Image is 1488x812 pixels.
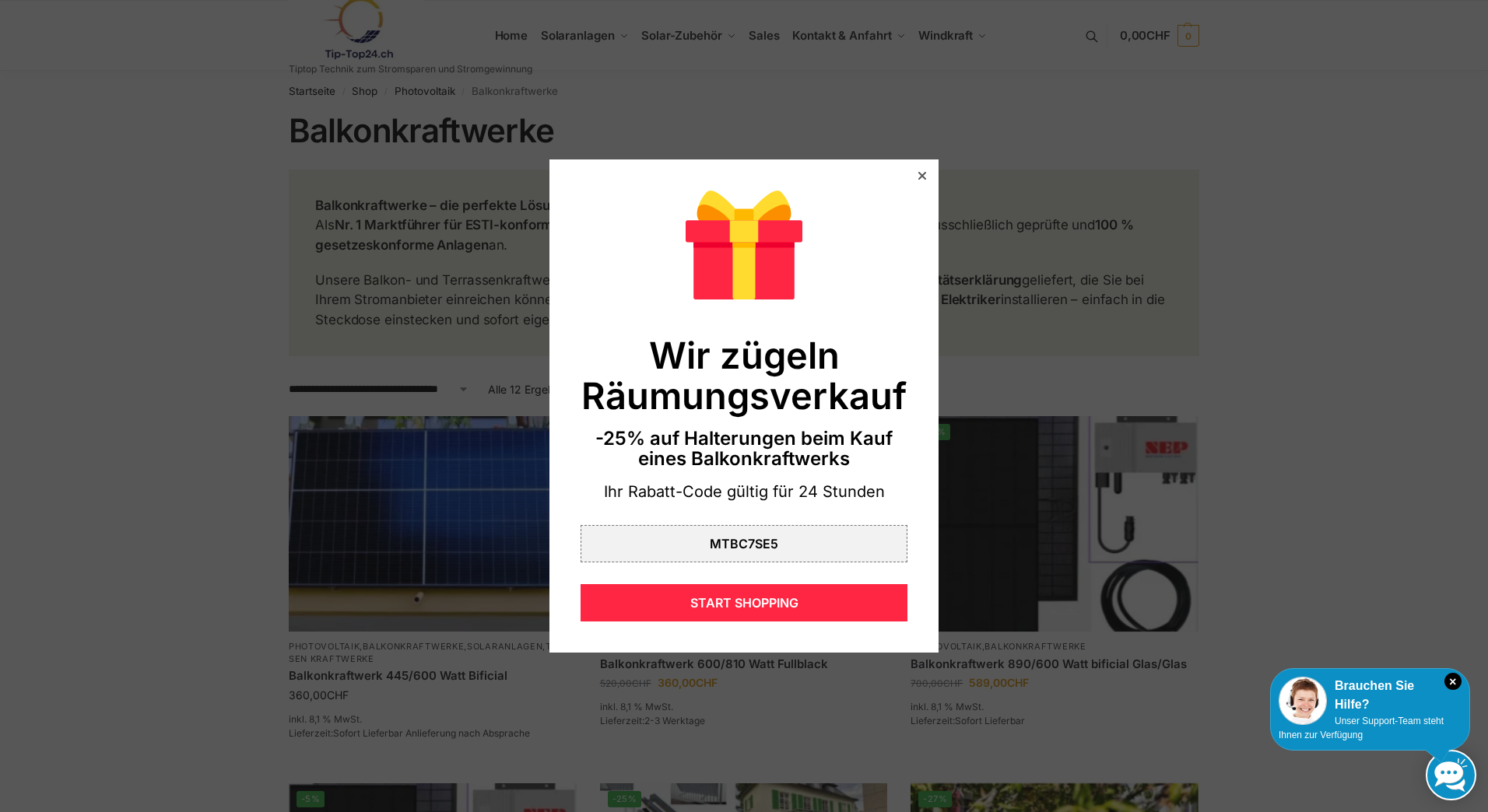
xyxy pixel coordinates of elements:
[710,537,778,550] div: MTBC7SE5
[1279,677,1327,725] img: Customer service
[1444,673,1462,690] i: Schließen
[581,481,907,503] div: Ihr Rabatt-Code gültig für 24 Stunden
[581,335,907,415] div: Wir zügeln Räumungsverkauf
[581,525,907,562] div: MTBC7SE5
[581,429,907,470] div: -25% auf Halterungen beim Kauf eines Balkonkraftwerks
[581,584,907,621] div: START SHOPPING
[1279,677,1462,714] div: Brauchen Sie Hilfe?
[1279,716,1444,740] span: Unser Support-Team steht Ihnen zur Verfügung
